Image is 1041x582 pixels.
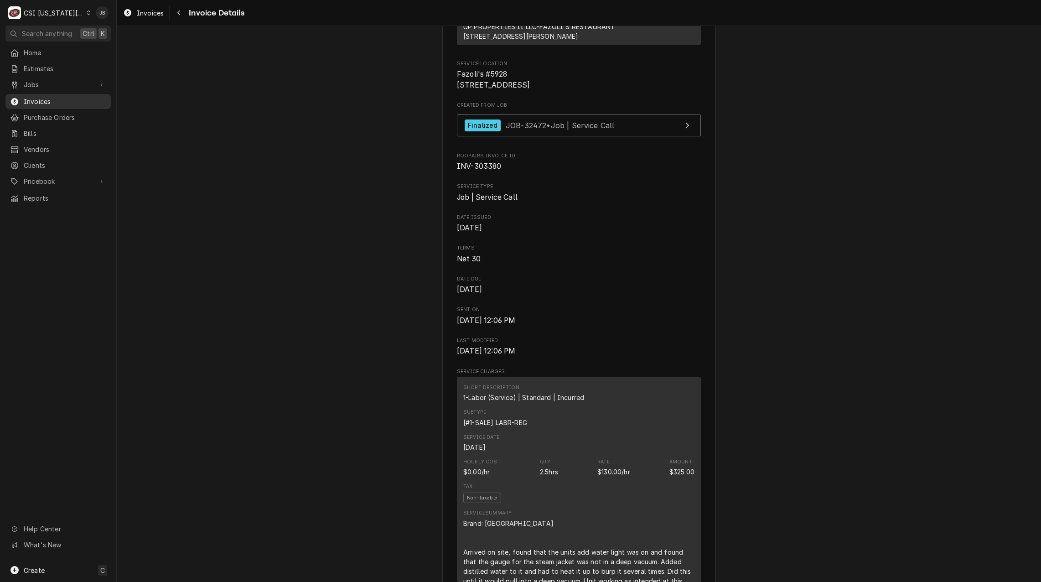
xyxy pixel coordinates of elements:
[463,384,519,391] div: Short Description
[24,566,45,574] span: Create
[457,315,701,326] span: Sent On
[24,161,106,170] span: Clients
[463,434,499,452] div: Service Date
[597,467,630,477] div: Price
[5,61,111,76] a: Estimates
[457,255,481,263] span: Net 30
[5,126,111,141] a: Bills
[24,129,106,138] span: Bills
[457,316,515,325] span: [DATE] 12:06 PM
[669,458,692,466] div: Amount
[463,418,527,427] div: Subtype
[8,6,21,19] div: CSI Kansas City's Avatar
[597,458,630,477] div: Price
[24,177,93,186] span: Pricebook
[457,223,701,234] span: Date Issued
[137,8,164,18] span: Invoices
[5,26,111,42] button: Search anythingCtrlK
[457,152,701,172] div: Roopairs Invoice ID
[457,275,701,295] div: Date Due
[457,244,701,264] div: Terms
[457,306,701,313] span: Sent On
[22,29,72,38] span: Search anything
[540,458,552,466] div: Qty.
[457,214,701,221] span: Date Issued
[5,45,111,60] a: Home
[457,368,701,375] span: Service Charges
[463,509,512,517] div: Service Summary
[5,174,111,189] a: Go to Pricebook
[669,467,694,477] div: Amount
[457,183,701,203] div: Service Type
[463,434,499,441] div: Service Date
[540,458,558,477] div: Quantity
[463,458,501,466] div: Hourly Cost
[96,6,109,19] div: JB
[24,524,105,534] span: Help Center
[457,69,701,90] span: Service Location
[5,158,111,173] a: Clients
[457,254,701,265] span: Terms
[96,6,109,19] div: Joshua Bennett's Avatar
[457,306,701,326] div: Sent On
[463,384,584,402] div: Short Description
[24,540,105,550] span: What's New
[463,393,584,402] div: Short Description
[457,346,701,357] span: Last Modified
[5,77,111,92] a: Go to Jobs
[463,467,490,477] div: Cost
[119,5,167,21] a: Invoices
[597,458,610,466] div: Rate
[457,337,701,357] div: Last Modified
[463,442,486,452] div: Service Date
[457,8,701,49] div: Recipient (Bill To)
[540,467,558,477] div: Quantity
[101,29,105,38] span: K
[5,537,111,552] a: Go to What's New
[457,162,502,171] span: INV-303380
[463,409,527,427] div: Subtype
[457,114,701,137] a: View Job
[8,6,21,19] div: C
[24,80,93,89] span: Jobs
[24,97,106,106] span: Invoices
[24,193,106,203] span: Reports
[5,94,111,109] a: Invoices
[463,483,472,490] div: Tax
[457,60,701,68] span: Service Location
[457,193,518,202] span: Job | Service Call
[24,64,106,73] span: Estimates
[457,337,701,344] span: Last Modified
[457,161,701,172] span: Roopairs Invoice ID
[457,8,701,45] div: Recipient (Bill To)
[5,191,111,206] a: Reports
[457,214,701,234] div: Date Issued
[24,8,84,18] div: CSI [US_STATE][GEOGRAPHIC_DATA]
[457,347,515,355] span: [DATE] 12:06 PM
[100,566,105,575] span: C
[171,5,186,20] button: Navigate back
[24,113,106,122] span: Purchase Orders
[457,275,701,283] span: Date Due
[457,102,701,109] span: Created From Job
[24,48,106,57] span: Home
[463,493,501,503] span: Non-Taxable
[457,152,701,160] span: Roopairs Invoice ID
[669,458,694,477] div: Amount
[457,284,701,295] span: Date Due
[24,145,106,154] span: Vendors
[463,458,501,477] div: Cost
[457,102,701,141] div: Created From Job
[5,110,111,125] a: Purchase Orders
[83,29,94,38] span: Ctrl
[5,521,111,536] a: Go to Help Center
[457,60,701,91] div: Service Location
[457,285,482,294] span: [DATE]
[186,7,244,19] span: Invoice Details
[457,223,482,232] span: [DATE]
[506,120,615,130] span: JOB-32472 • Job | Service Call
[457,192,701,203] span: Service Type
[457,244,701,252] span: Terms
[457,70,530,89] span: Fazoli's #5928 [STREET_ADDRESS]
[457,183,701,190] span: Service Type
